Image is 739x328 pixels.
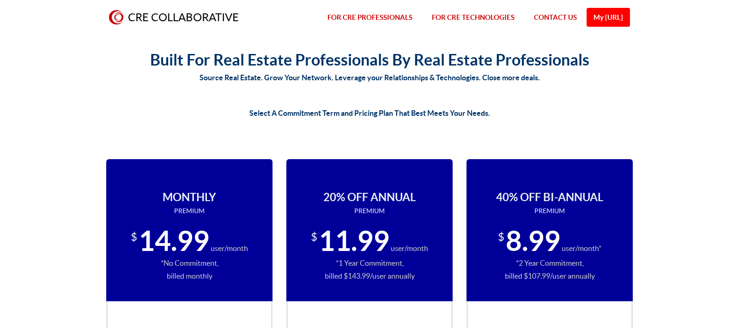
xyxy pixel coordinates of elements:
span: $ [498,225,504,250]
span: PREMIUM [354,207,385,215]
strong: 20% OFF ANNUAL [323,191,416,203]
b: 14.99 [139,225,209,256]
strong: Source Real Estate. Grow Your Network. Leverage your Relationships & Technologies. Close more deals. [200,73,540,82]
span: Built For Real Estate Professionals By Real Estate Professionals [150,51,589,69]
strong: 40% OFF Bi-ANNUAL [496,191,603,203]
b: 8.99 [506,225,560,256]
span: user/month *1 Year Commitment, billed $143.99/user annually [325,244,429,280]
span: user/month* *2 Year Commitment, billed $107.99/user annually [505,244,602,280]
a: My [URL] [587,8,630,27]
span: $ [131,225,137,250]
strong: MONTHLY [163,191,216,203]
span: user/month *No Commitment, billed monthly [161,244,248,280]
span: PREMIUM [534,207,565,215]
b: 11.99 [319,225,389,256]
span: PREMIUM [174,207,205,215]
span: $ [311,225,317,250]
strong: Select A Commitment Term and Pricing Plan That Best Meets Your Needs. [249,109,490,117]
